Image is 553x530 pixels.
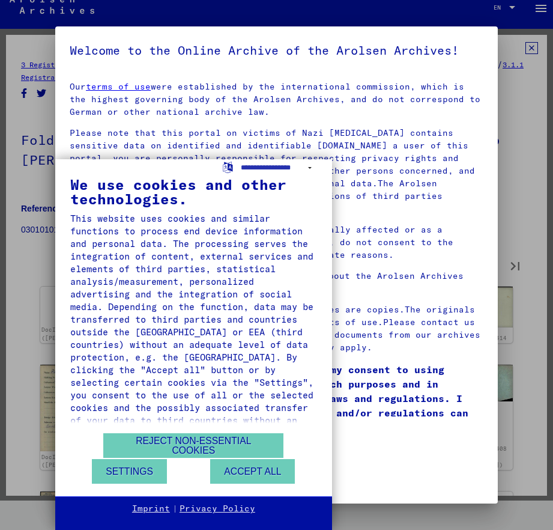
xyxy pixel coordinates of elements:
[70,212,317,439] div: This website uses cookies and similar functions to process end device information and personal da...
[132,503,170,515] a: Imprint
[210,459,295,484] button: Accept all
[70,177,317,206] div: We use cookies and other technologies.
[180,503,255,515] a: Privacy Policy
[92,459,167,484] button: Settings
[103,433,283,458] button: Reject non-essential cookies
